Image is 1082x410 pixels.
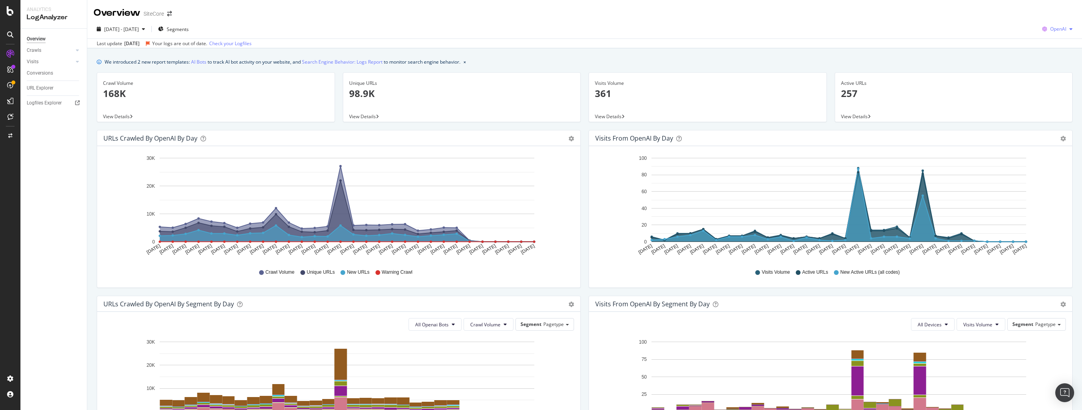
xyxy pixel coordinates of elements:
text: [DATE] [455,243,471,255]
text: [DATE] [300,243,316,255]
p: 257 [841,87,1067,100]
a: Overview [27,35,81,43]
text: [DATE] [986,243,1002,255]
text: [DATE] [236,243,252,255]
text: [DATE] [831,243,847,255]
button: OpenAI [1039,23,1076,35]
div: Visits from OpenAI By Segment By Day [595,300,710,308]
text: [DATE] [870,243,885,255]
div: We introduced 2 new report templates: to track AI bot activity on your website, and to monitor se... [105,58,460,66]
text: [DATE] [352,243,368,255]
text: [DATE] [779,243,795,255]
div: Logfiles Explorer [27,99,62,107]
text: [DATE] [171,243,187,255]
div: Your logs are out of date. [152,40,207,47]
text: [DATE] [158,243,174,255]
span: View Details [841,113,868,120]
button: All Devices [911,318,955,331]
text: 100 [639,156,647,161]
div: info banner [97,58,1073,66]
div: Unique URLs [349,80,575,87]
span: Pagetype [543,321,564,328]
text: [DATE] [960,243,976,255]
a: Check your Logfiles [209,40,252,47]
div: SiteCore [144,10,164,18]
div: gear [569,136,574,141]
text: [DATE] [442,243,458,255]
text: [DATE] [767,243,782,255]
text: [DATE] [507,243,523,255]
button: close banner [462,56,468,68]
text: [DATE] [637,243,653,255]
span: Unique URLs [307,269,335,276]
div: arrow-right-arrow-left [167,11,172,16]
span: Active URLs [802,269,828,276]
text: 50 [642,374,647,380]
div: A chart. [103,152,572,262]
div: URLs Crawled by OpenAI By Segment By Day [103,300,234,308]
text: [DATE] [249,243,265,255]
text: [DATE] [326,243,342,255]
text: [DATE] [262,243,278,255]
a: AI Bots [191,58,206,66]
button: [DATE] - [DATE] [94,23,148,35]
text: 10K [147,211,155,217]
text: 100 [639,339,647,345]
div: Crawl Volume [103,80,329,87]
text: [DATE] [934,243,950,255]
div: Conversions [27,69,53,77]
div: Visits from OpenAI by day [595,134,673,142]
text: [DATE] [184,243,200,255]
text: 30K [147,156,155,161]
text: [DATE] [210,243,226,255]
button: All Openai Bots [409,318,462,331]
p: 168K [103,87,329,100]
span: New Active URLs (all codes) [840,269,900,276]
span: Segment [521,321,541,328]
div: Visits Volume [595,80,821,87]
text: [DATE] [922,243,937,255]
div: gear [1060,302,1066,307]
div: LogAnalyzer [27,13,81,22]
text: [DATE] [417,243,432,255]
span: All Openai Bots [415,321,449,328]
text: [DATE] [481,243,497,255]
text: 60 [642,189,647,194]
div: URLs Crawled by OpenAI by day [103,134,197,142]
text: [DATE] [494,243,510,255]
text: [DATE] [818,243,834,255]
span: [DATE] - [DATE] [104,26,139,33]
text: [DATE] [197,243,213,255]
span: OpenAI [1050,26,1066,32]
text: [DATE] [857,243,872,255]
text: 25 [642,392,647,397]
div: Last update [97,40,252,47]
text: [DATE] [741,243,756,255]
a: Visits [27,58,74,66]
text: [DATE] [909,243,924,255]
span: Visits Volume [963,321,992,328]
p: 361 [595,87,821,100]
text: 80 [642,172,647,178]
div: URL Explorer [27,84,53,92]
span: Warning Crawl [382,269,412,276]
text: [DATE] [391,243,407,255]
text: [DATE] [275,243,291,255]
text: [DATE] [468,243,484,255]
text: [DATE] [728,243,743,255]
svg: A chart. [595,152,1064,262]
text: 20 [642,222,647,228]
text: 10K [147,386,155,392]
div: gear [1060,136,1066,141]
text: [DATE] [883,243,898,255]
div: Crawls [27,46,41,55]
text: [DATE] [947,243,963,255]
text: [DATE] [844,243,860,255]
text: [DATE] [702,243,718,255]
div: Active URLs [841,80,1067,87]
button: Crawl Volume [464,318,513,331]
text: [DATE] [339,243,355,255]
text: [DATE] [365,243,381,255]
text: [DATE] [1012,243,1027,255]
